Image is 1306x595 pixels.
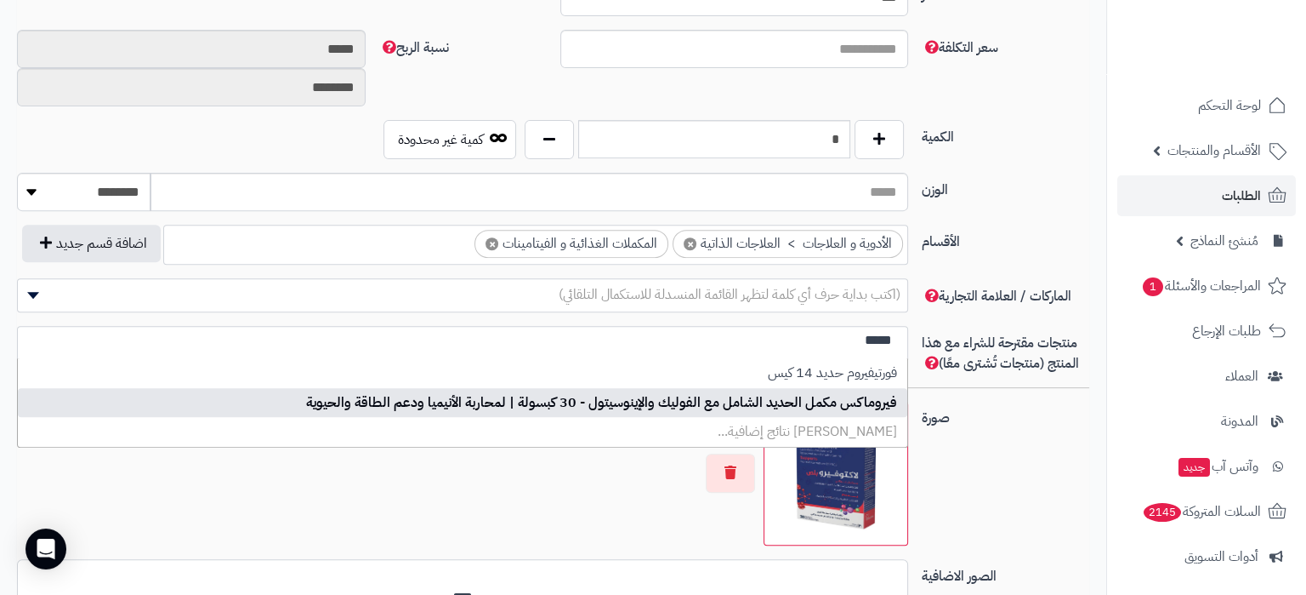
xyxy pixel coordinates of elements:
span: أدوات التسويق [1184,545,1258,569]
span: الطلبات [1222,184,1261,208]
span: (اكتب بداية حرف أي كلمة لتظهر القائمة المنسدلة للاستكمال التلقائي) [559,284,900,305]
span: المدونة [1221,409,1258,433]
a: المراجعات والأسئلة1 [1117,266,1296,306]
span: 2145 [1144,503,1181,522]
div: Open Intercom Messenger [26,529,66,569]
a: أدوات التسويق [1117,536,1296,577]
li: الأدوية و العلاجات > العلاجات الذاتية [673,230,903,258]
label: صورة [915,401,1096,428]
span: الماركات / العلامة التجارية [922,286,1071,306]
span: العملاء [1225,364,1258,388]
label: الوزن [915,173,1096,200]
span: × [485,237,498,250]
span: سعر التكلفة [922,37,998,58]
span: × [684,237,696,250]
a: المدونة [1117,401,1296,442]
span: مُنشئ النماذج [1190,229,1258,253]
label: الكمية [915,120,1096,147]
label: الصور الاضافية [915,559,1096,586]
button: اضافة قسم جديد [22,225,161,262]
li: [PERSON_NAME] نتائج إضافية... [18,417,907,447]
a: لوحة التحكم [1117,85,1296,126]
span: الأقسام والمنتجات [1167,139,1261,163]
span: السلات المتروكة [1142,500,1261,523]
li: المكملات الغذائية و الفيتامينات [474,230,668,258]
a: السلات المتروكة2145 [1117,491,1296,532]
span: لوحة التحكم [1198,94,1261,117]
span: المراجعات والأسئلة [1141,274,1261,298]
span: منتجات مقترحة للشراء مع هذا المنتج (منتجات تُشترى معًا) [922,333,1079,374]
span: وآتس آب [1177,455,1258,478]
a: وآتس آبجديد [1117,446,1296,487]
label: الأقسام [915,225,1096,252]
a: الطلبات [1117,175,1296,216]
li: فيروماكس مكمل الحديد الشامل مع الفوليك والإينوسيتول - 30 كبسولة | لمحاربة الأنيميا ودعم الطاقة وا... [18,388,907,418]
a: العملاء [1117,356,1296,397]
span: جديد [1178,458,1210,477]
span: 1 [1143,277,1163,296]
span: طلبات الإرجاع [1192,319,1261,343]
li: فورتيفيروم حديد 14 كيس [18,358,907,388]
img: Z [771,409,900,538]
a: طلبات الإرجاع [1117,311,1296,352]
span: نسبة الربح [379,37,449,58]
